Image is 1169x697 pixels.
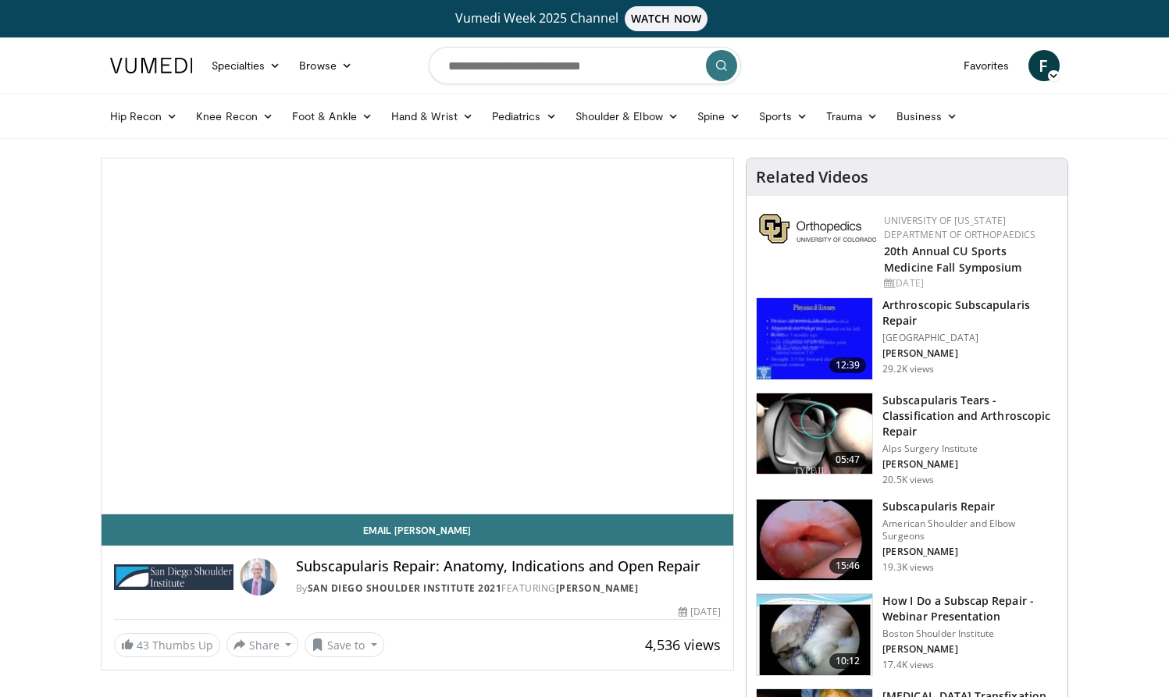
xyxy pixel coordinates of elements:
[112,6,1057,31] a: Vumedi Week 2025 ChannelWATCH NOW
[101,101,187,132] a: Hip Recon
[226,632,299,657] button: Share
[756,393,1058,486] a: 05:47 Subscapularis Tears - Classification and Arthroscopic Repair Alps Surgery Institute [PERSON...
[829,558,867,574] span: 15:46
[882,546,1058,558] p: [PERSON_NAME]
[114,558,233,596] img: San Diego Shoulder Institute 2021
[102,514,734,546] a: Email [PERSON_NAME]
[645,635,721,654] span: 4,536 views
[882,347,1058,360] p: [PERSON_NAME]
[882,499,1058,514] h3: Subscapularis Repair
[750,101,817,132] a: Sports
[102,158,734,514] video-js: Video Player
[829,452,867,468] span: 05:47
[882,643,1058,656] p: [PERSON_NAME]
[114,633,220,657] a: 43 Thumbs Up
[757,298,872,379] img: 38496_0000_3.png.150x105_q85_crop-smart_upscale.jpg
[202,50,290,81] a: Specialties
[882,393,1058,439] h3: Subscapularis Tears - Classification and Arthroscopic Repair
[187,101,283,132] a: Knee Recon
[884,276,1055,290] div: [DATE]
[1028,50,1060,81] a: F
[305,632,384,657] button: Save to
[688,101,750,132] a: Spine
[382,101,483,132] a: Hand & Wrist
[679,605,721,619] div: [DATE]
[566,101,688,132] a: Shoulder & Elbow
[829,653,867,669] span: 10:12
[756,593,1058,676] a: 10:12 How I Do a Subscap Repair - Webinar Presentation Boston Shoulder Institute [PERSON_NAME] 17...
[757,500,872,581] img: laf_3.png.150x105_q85_crop-smart_upscale.jpg
[882,363,934,375] p: 29.2K views
[882,443,1058,455] p: Alps Surgery Institute
[756,168,868,187] h4: Related Videos
[625,6,707,31] span: WATCH NOW
[882,593,1058,624] h3: How I Do a Subscap Repair - Webinar Presentation
[884,244,1021,275] a: 20th Annual CU Sports Medicine Fall Symposium
[882,474,934,486] p: 20.5K views
[757,594,872,675] img: Higgins_subscap_webinar_3.png.150x105_q85_crop-smart_upscale.jpg
[110,58,193,73] img: VuMedi Logo
[759,214,876,244] img: 355603a8-37da-49b6-856f-e00d7e9307d3.png.150x105_q85_autocrop_double_scale_upscale_version-0.2.png
[296,581,721,596] div: By FEATURING
[882,561,934,574] p: 19.3K views
[556,581,639,595] a: [PERSON_NAME]
[884,214,1035,241] a: University of [US_STATE] Department of Orthopaedics
[829,357,867,373] span: 12:39
[756,499,1058,581] a: 15:46 Subscapularis Repair American Shoulder and Elbow Surgeons [PERSON_NAME] 19.3K views
[757,393,872,475] img: 545555_3.png.150x105_q85_crop-smart_upscale.jpg
[137,638,149,653] span: 43
[283,101,382,132] a: Foot & Ankle
[308,581,502,595] a: San Diego Shoulder Institute 2021
[290,50,362,81] a: Browse
[756,297,1058,380] a: 12:39 Arthroscopic Subscapularis Repair [GEOGRAPHIC_DATA] [PERSON_NAME] 29.2K views
[429,47,741,84] input: Search topics, interventions
[882,517,1058,542] p: American Shoulder and Elbow Surgeons
[882,332,1058,344] p: [GEOGRAPHIC_DATA]
[954,50,1019,81] a: Favorites
[817,101,888,132] a: Trauma
[483,101,566,132] a: Pediatrics
[887,101,967,132] a: Business
[882,628,1058,640] p: Boston Shoulder Institute
[882,659,934,671] p: 17.4K views
[882,458,1058,471] p: [PERSON_NAME]
[240,558,277,596] img: Avatar
[882,297,1058,329] h3: Arthroscopic Subscapularis Repair
[296,558,721,575] h4: Subscapularis Repair: Anatomy, Indications and Open Repair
